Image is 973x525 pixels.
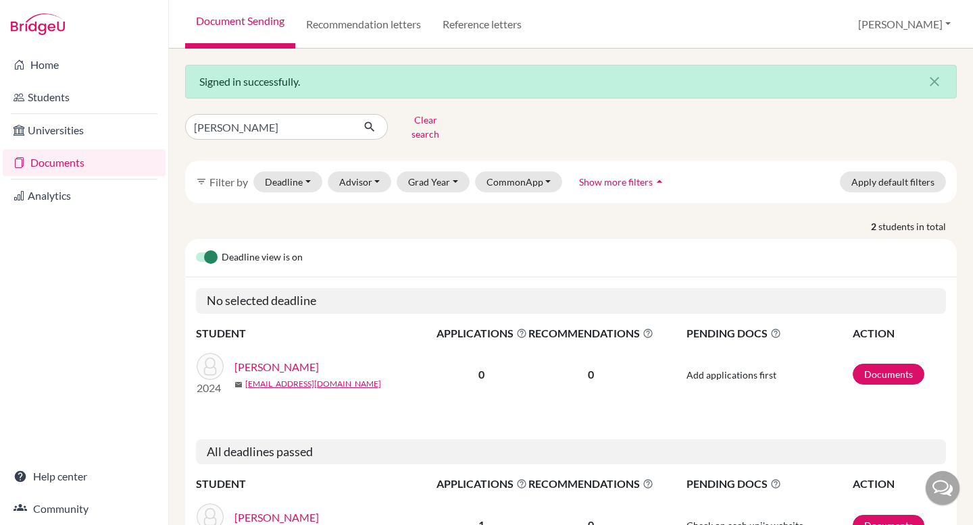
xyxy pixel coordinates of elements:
[253,171,322,192] button: Deadline
[913,65,956,98] button: Close
[475,171,563,192] button: CommonApp
[878,219,957,233] span: students in total
[185,65,957,99] div: Signed in successfully.
[3,84,166,111] a: Students
[328,171,392,192] button: Advisor
[436,325,527,341] span: APPLICATIONS
[234,381,243,389] span: mail
[926,74,943,90] i: close
[197,353,224,380] img: Owen, Matthew
[687,476,851,492] span: PENDING DOCS
[3,51,166,78] a: Home
[528,325,653,341] span: RECOMMENDATIONS
[388,109,463,144] button: Clear search
[852,11,957,37] button: [PERSON_NAME]
[209,175,248,188] span: Filter by
[687,369,776,381] span: Add applications first
[3,149,166,176] a: Documents
[436,476,527,492] span: APPLICATIONS
[196,288,946,314] h5: No selected deadline
[196,475,436,493] th: STUDENT
[196,176,207,187] i: filter_list
[222,250,303,266] span: Deadline view is on
[528,366,653,383] p: 0
[568,171,678,192] button: Show more filtersarrow_drop_up
[852,475,946,493] th: ACTION
[196,439,946,465] h5: All deadlines passed
[653,175,666,188] i: arrow_drop_up
[11,13,65,35] img: Bridge-U
[185,114,353,140] input: Find student by name...
[3,495,166,522] a: Community
[853,364,924,385] a: Documents
[687,325,851,341] span: PENDING DOCS
[478,368,484,381] b: 0
[871,219,878,233] strong: 2
[3,117,166,144] a: Universities
[196,325,436,342] th: STUDENT
[579,176,653,188] span: Show more filters
[397,171,470,192] button: Grad Year
[840,171,946,192] button: Apply default filters
[3,463,166,490] a: Help center
[245,378,381,390] a: [EMAIL_ADDRESS][DOMAIN_NAME]
[3,182,166,209] a: Analytics
[528,476,653,492] span: RECOMMENDATIONS
[852,325,946,342] th: ACTION
[234,359,319,375] a: [PERSON_NAME]
[197,380,224,396] p: 2024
